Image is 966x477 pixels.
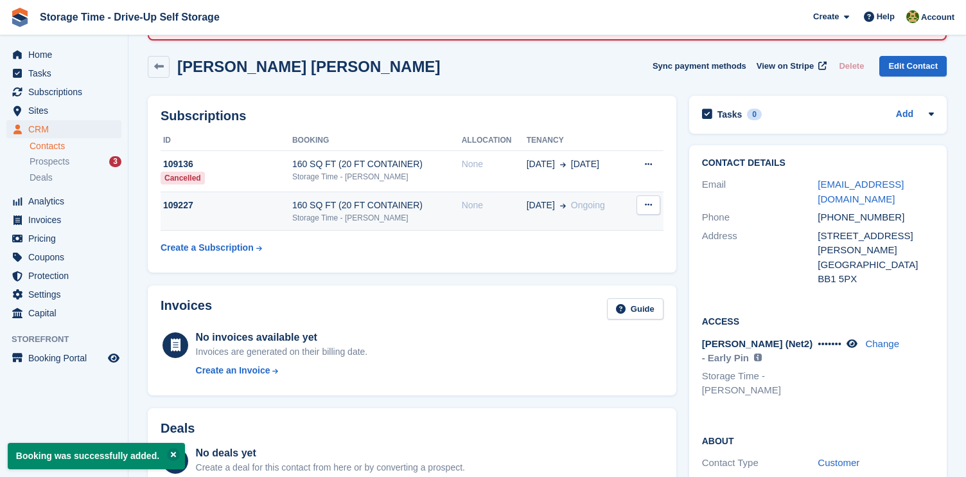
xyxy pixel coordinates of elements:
[177,58,440,75] h2: [PERSON_NAME] [PERSON_NAME]
[896,107,913,122] a: Add
[702,158,934,168] h2: Contact Details
[462,157,527,171] div: None
[292,199,462,212] div: 160 SQ FT (20 FT CONTAINER)
[28,192,105,210] span: Analytics
[702,229,818,287] div: Address
[751,56,829,77] a: View on Stripe
[702,177,818,206] div: Email
[196,446,465,461] div: No deals yet
[30,156,69,168] span: Prospects
[818,179,904,204] a: [EMAIL_ADDRESS][DOMAIN_NAME]
[6,46,121,64] a: menu
[813,10,839,23] span: Create
[196,364,368,377] a: Create an Invoice
[161,109,663,123] h2: Subscriptions
[28,120,105,138] span: CRM
[702,456,818,471] div: Contact Type
[28,267,105,285] span: Protection
[12,333,128,346] span: Storefront
[834,56,869,77] button: Delete
[865,338,899,349] a: Change
[196,364,270,377] div: Create an Invoice
[28,64,105,82] span: Tasks
[292,171,462,183] div: Storage Time - [PERSON_NAME]
[702,338,813,349] span: [PERSON_NAME] (Net2)
[6,102,121,120] a: menu
[30,155,121,168] a: Prospects 3
[161,241,254,255] div: Create a Subscription
[106,350,121,366] a: Preview store
[818,210,934,225] div: [PHONE_NUMBER]
[30,172,53,184] span: Deals
[28,102,105,120] span: Sites
[754,354,762,361] img: icon-info-grey-7440780725fd019a000dd9b08b2336e03edf1995a4989e88bcd33f0948082b44.svg
[462,199,527,212] div: None
[292,157,462,171] div: 160 SQ FT (20 FT CONTAINER)
[28,285,105,303] span: Settings
[35,6,225,28] a: Storage Time - Drive-Up Self Storage
[28,248,105,266] span: Coupons
[702,369,818,398] li: Storage Time - [PERSON_NAME]
[818,338,841,349] span: •••••••
[6,192,121,210] a: menu
[6,248,121,266] a: menu
[30,171,121,184] a: Deals
[702,314,934,327] h2: Access
[28,349,105,367] span: Booking Portal
[28,83,105,101] span: Subscriptions
[702,434,934,447] h2: About
[28,230,105,248] span: Pricing
[161,172,205,184] div: Cancelled
[702,352,749,363] span: - Early Pin
[571,157,599,171] span: [DATE]
[818,272,934,287] div: BB1 5PX
[6,285,121,303] a: menu
[653,56,746,77] button: Sync payment methods
[30,140,121,152] a: Contacts
[757,60,814,73] span: View on Stripe
[6,304,121,322] a: menu
[747,109,762,120] div: 0
[702,210,818,225] div: Phone
[196,461,465,474] div: Create a deal for this contact from here or by converting a prospect.
[571,200,605,210] span: Ongoing
[527,130,629,151] th: Tenancy
[161,130,292,151] th: ID
[818,258,934,273] div: [GEOGRAPHIC_DATA]
[292,130,462,151] th: Booking
[6,267,121,285] a: menu
[196,345,368,359] div: Invoices are generated on their billing date.
[877,10,895,23] span: Help
[6,349,121,367] a: menu
[818,457,859,468] a: Customer
[6,211,121,229] a: menu
[161,157,292,171] div: 109136
[6,64,121,82] a: menu
[8,443,185,469] p: Booking was successfully added.
[161,421,195,436] h2: Deals
[879,56,947,77] a: Edit Contact
[6,83,121,101] a: menu
[28,46,105,64] span: Home
[818,229,934,244] div: [STREET_ADDRESS]
[717,109,742,120] h2: Tasks
[28,304,105,322] span: Capital
[527,199,555,212] span: [DATE]
[161,298,212,319] h2: Invoices
[6,120,121,138] a: menu
[607,298,663,319] a: Guide
[527,157,555,171] span: [DATE]
[28,211,105,229] span: Invoices
[161,199,292,212] div: 109227
[462,130,527,151] th: Allocation
[196,330,368,345] div: No invoices available yet
[906,10,919,23] img: Zain Sarwar
[109,156,121,167] div: 3
[818,243,934,258] div: [PERSON_NAME]
[292,212,462,224] div: Storage Time - [PERSON_NAME]
[6,230,121,248] a: menu
[10,8,30,27] img: stora-icon-8386f47178a22dfd0bd8f6a31ec36ba5ce8667c1dd55bd0f319d3a0aa187defe.svg
[161,236,262,260] a: Create a Subscription
[921,11,954,24] span: Account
